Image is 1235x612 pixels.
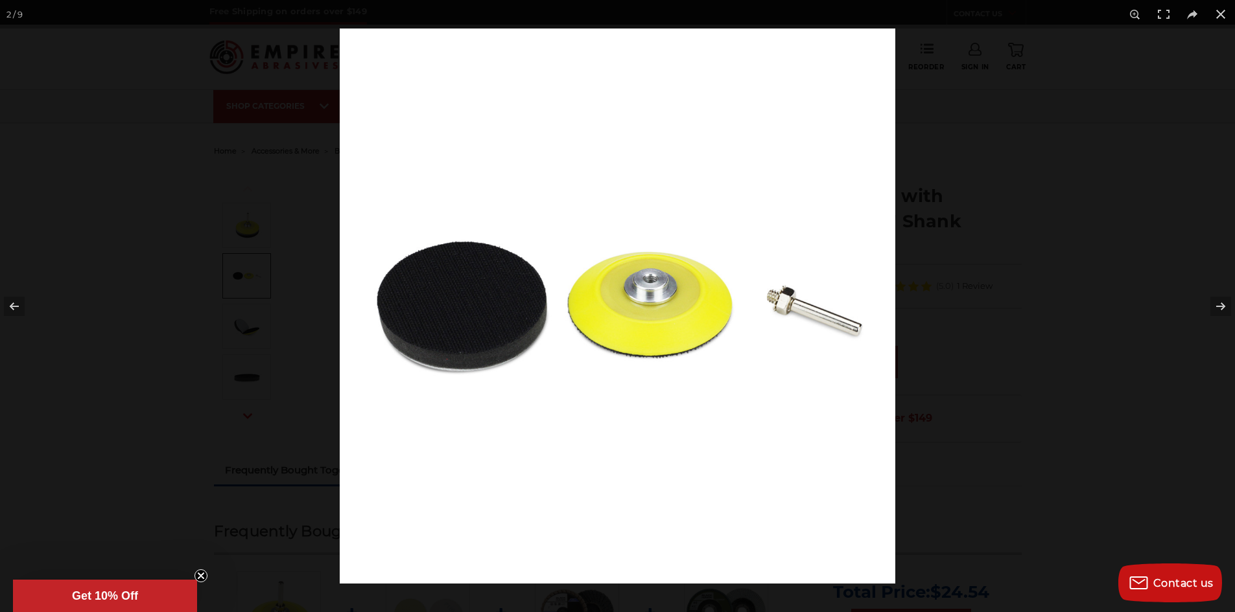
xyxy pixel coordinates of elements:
div: Get 10% OffClose teaser [13,580,197,612]
button: Next (arrow right) [1190,274,1235,339]
button: Contact us [1118,563,1222,602]
span: Contact us [1153,577,1214,589]
img: modular-3-inch-sanding-pad-hook-loop-system__34987.1698951349.jpg [340,28,895,584]
span: Get 10% Off [72,589,138,602]
button: Close teaser [194,569,207,582]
